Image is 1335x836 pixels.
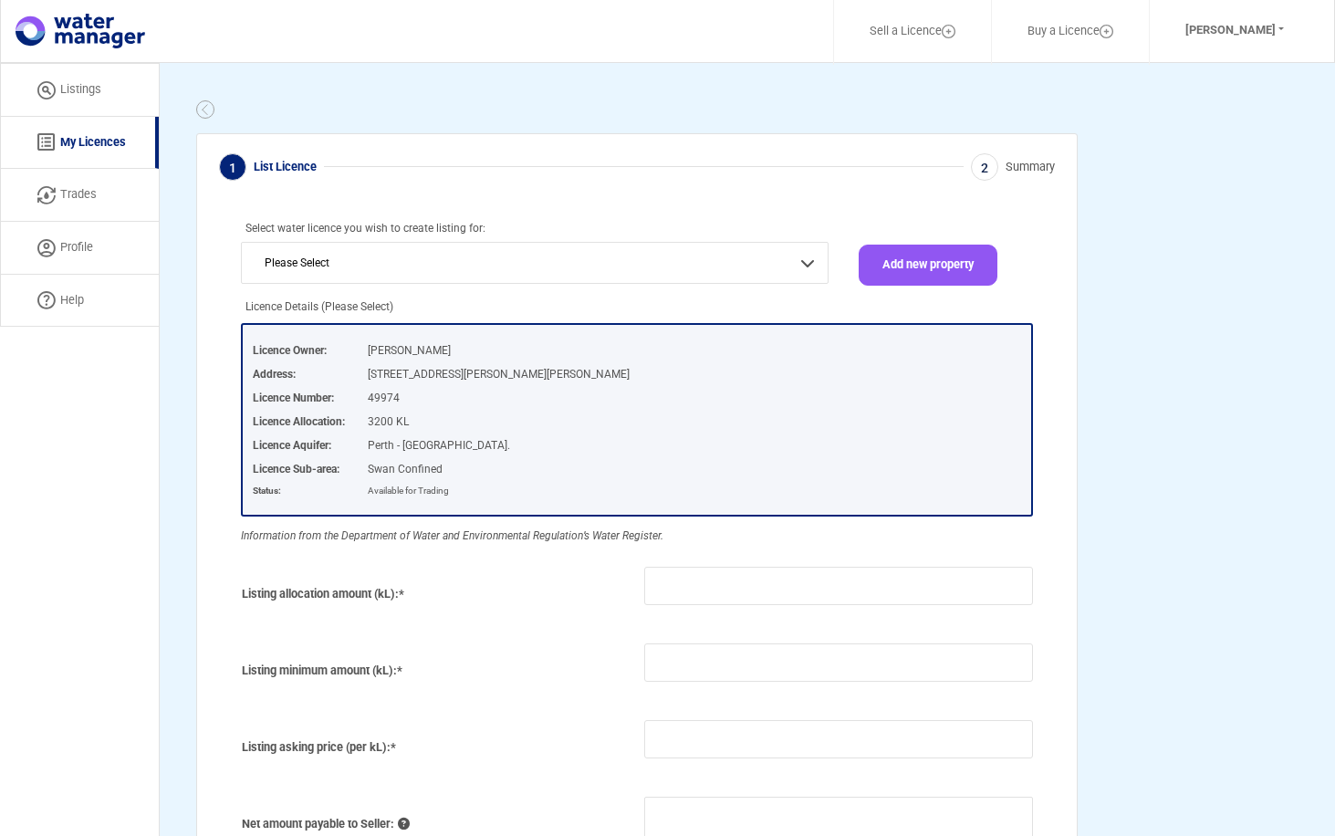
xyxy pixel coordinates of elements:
span: 1 [219,153,246,181]
label: Listing minimum amount (kL):* [242,653,631,689]
td: [STREET_ADDRESS][PERSON_NAME][PERSON_NAME] [367,362,631,386]
label: Listing asking price (per kL):* [242,729,631,766]
img: Layer_1.svg [942,25,955,38]
span: Summary [1006,160,1055,173]
img: Profile Icon [37,239,56,257]
img: Layer_1.svg [1100,25,1113,38]
span: Information from the Department of Water and Environmental Regulation’s Water Register. [241,529,663,542]
a: Buy a Licence [1004,10,1137,53]
td: Perth - [GEOGRAPHIC_DATA]. [367,434,631,457]
td: 3200 KL [367,410,631,434]
td: Licence Aquifer: [252,434,367,457]
span: List Licence [254,160,317,173]
td: Licence Number: [252,386,367,410]
td: 49974 [367,386,631,410]
p: Licence Details (Please Select) [245,298,1028,316]
img: help icon [37,291,56,309]
td: Licence Owner: [252,339,367,362]
button: [PERSON_NAME] [1162,10,1308,51]
button: Add new property [859,245,997,286]
td: Status: [252,481,367,501]
td: Available for Trading [367,481,631,501]
td: Licence Allocation: [252,410,367,434]
td: Licence Sub-area: [252,457,367,481]
img: licenses icon [37,133,56,152]
img: trade icon [37,186,56,204]
span: 2 [971,153,998,181]
img: logo.svg [16,14,145,48]
label: Listing allocation amount (kL):* [242,576,631,612]
td: Address: [252,362,367,386]
a: Sell a Licence [846,10,979,53]
img: Group%20446.png [196,100,214,119]
td: [PERSON_NAME] [367,339,631,362]
td: Swan Confined [367,457,631,481]
img: listing icon [37,81,56,99]
p: Select water licence you wish to create listing for: [245,219,1028,237]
